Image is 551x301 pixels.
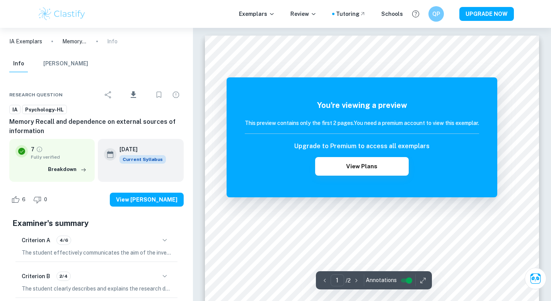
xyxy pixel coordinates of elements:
[18,196,30,204] span: 6
[409,7,422,21] button: Help and Feedback
[118,85,150,105] div: Download
[9,193,30,206] div: Like
[366,276,397,284] span: Annotations
[22,272,50,280] h6: Criterion B
[22,248,171,257] p: The student effectively communicates the aim of the investigation, which is to explore the relati...
[119,155,166,164] span: Current Syllabus
[36,146,43,153] a: Grade fully verified
[294,142,430,151] h6: Upgrade to Premium to access all exemplars
[9,55,28,72] button: Info
[119,155,166,164] div: This exemplar is based on the current syllabus. Feel free to refer to it for inspiration/ideas wh...
[31,154,89,161] span: Fully verified
[9,105,20,115] a: IA
[107,37,118,46] p: Info
[22,106,67,114] span: Psychology-HL
[31,193,51,206] div: Dislike
[43,55,88,72] button: [PERSON_NAME]
[151,87,167,103] div: Bookmark
[38,6,87,22] img: Clastify logo
[62,37,87,46] p: Memory Recall and dependence on external sources of information
[46,164,89,175] button: Breakdown
[110,193,184,207] button: View [PERSON_NAME]
[428,6,444,22] button: QP
[9,91,63,98] span: Research question
[245,99,479,111] h5: You're viewing a preview
[9,37,42,46] a: IA Exemplars
[22,236,50,245] h6: Criterion A
[22,284,171,293] p: The student clearly describes and explains the research design, outlining the use of an independe...
[239,10,275,18] p: Exemplars
[12,217,181,229] h5: Examiner's summary
[432,10,440,18] h6: QP
[119,145,160,154] h6: [DATE]
[336,10,366,18] a: Tutoring
[57,237,71,244] span: 4/6
[168,87,184,103] div: Report issue
[525,268,546,289] button: Ask Clai
[315,157,409,176] button: View Plans
[9,117,184,136] h6: Memory Recall and dependence on external sources of information
[22,105,67,115] a: Psychology-HL
[10,106,20,114] span: IA
[290,10,317,18] p: Review
[57,273,70,280] span: 2/4
[381,10,403,18] a: Schools
[459,7,514,21] button: UPGRADE NOW
[31,145,34,154] p: 7
[101,87,116,103] div: Share
[245,119,479,127] h6: This preview contains only the first 2 pages. You need a premium account to view this exemplar.
[346,276,351,285] p: / 2
[40,196,51,204] span: 0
